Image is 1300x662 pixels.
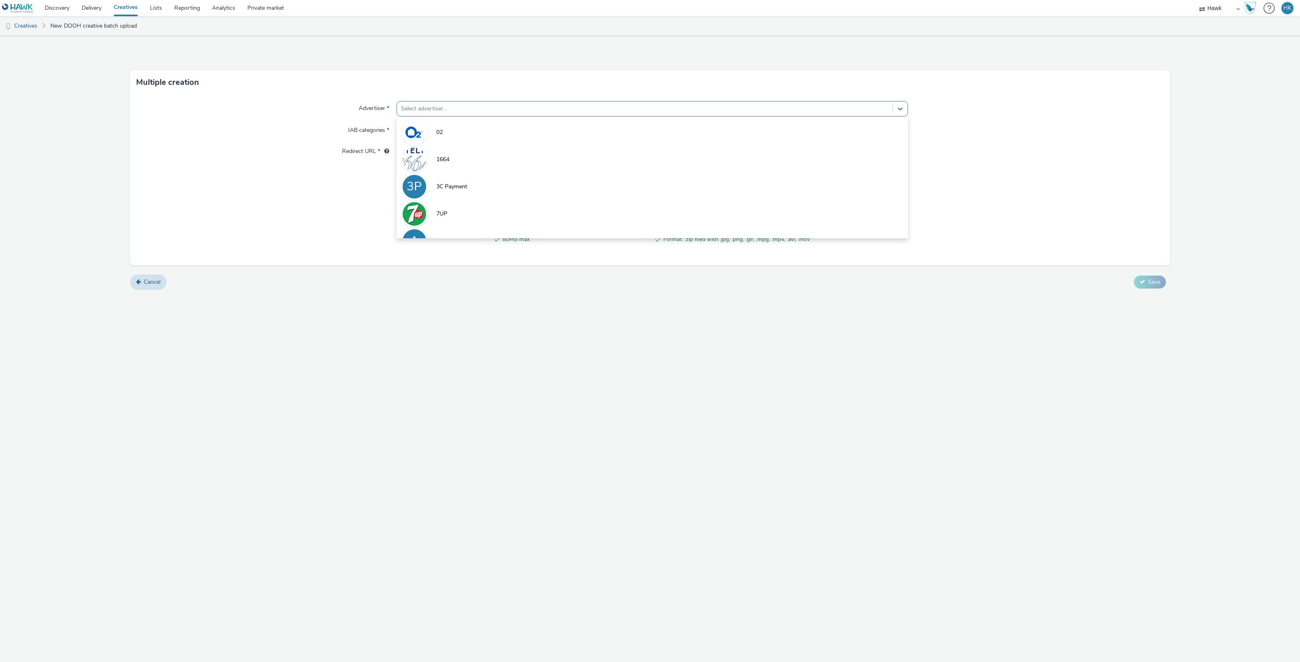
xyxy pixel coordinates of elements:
label: Redirect URL * [339,144,392,155]
div: URL will be used as a validation URL with some SSPs and it will be the redirection URL of your cr... [380,147,389,155]
img: 1664 [403,148,426,171]
div: A [410,230,419,252]
label: IAB categories * [345,123,392,134]
a: Cancel [130,274,167,290]
span: Format: .zip filed with .jpg, .png, .gif, .mpg, .mp4, .avi, .mov [663,235,810,244]
span: 3C Payment [436,183,467,191]
span: Save [1148,278,1160,286]
label: Advertiser * [355,101,392,112]
a: Hawk Academy [1244,2,1259,15]
span: 7UP [436,210,447,218]
div: HK [1283,2,1291,14]
div: 3P [407,175,422,198]
span: Abba [436,237,450,245]
img: dooh [4,22,12,30]
img: 02 [403,121,426,144]
img: undefined Logo [2,3,33,13]
img: Hawk Academy [1244,2,1256,15]
a: New DOOH creative batch upload [46,16,141,36]
button: Save [1134,276,1166,289]
span: Cancel [144,278,160,286]
img: 7UP [403,202,426,226]
span: 1664 [436,155,449,164]
span: 02 [436,128,443,136]
span: 80MB max [503,235,649,244]
h3: Multiple creation [136,76,199,88]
